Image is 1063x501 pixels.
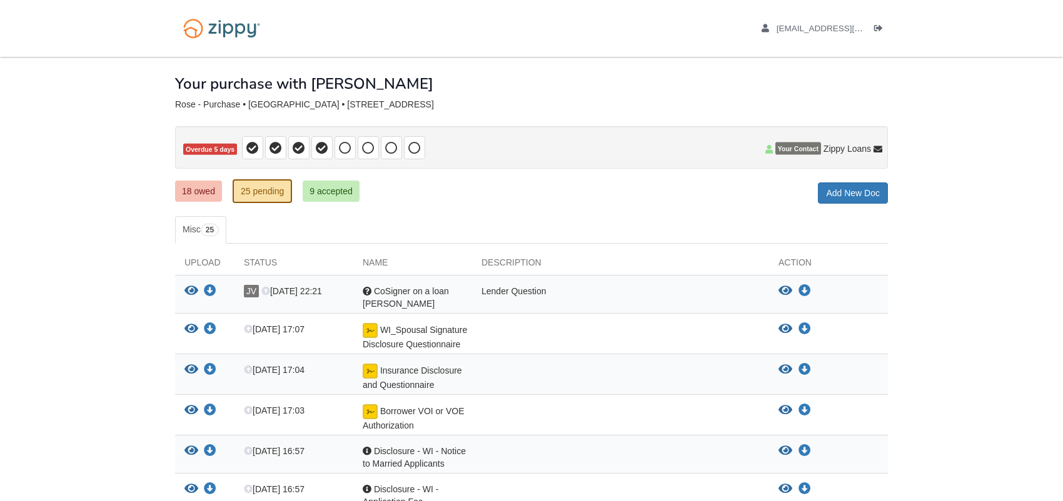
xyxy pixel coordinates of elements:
[799,484,811,494] a: Download Disclosure - WI - Application Fee
[799,286,811,296] a: Download CoSigner on a loan Jonathan
[874,24,888,36] a: Log out
[244,446,305,456] span: [DATE] 16:57
[363,446,466,469] span: Disclosure - WI - Notice to Married Applicants
[175,181,222,202] a: 18 owed
[204,406,216,416] a: Download Borrower VOI or VOE Authorization
[204,365,216,375] a: Download Insurance Disclosure and Questionnaire
[778,404,792,417] button: View Borrower VOI or VOE Authorization
[184,323,198,336] button: View WI_Spousal Signature Disclosure Questionnaire
[201,224,219,236] span: 25
[204,447,216,457] a: Download Disclosure - WI - Notice to Married Applicants
[778,323,792,335] button: View WI_Spousal Signature Disclosure Questionnaire
[363,364,378,379] img: Document fully signed
[184,483,198,496] button: View Disclosure - WI - Application Fee
[184,404,198,417] button: View Borrower VOI or VOE Authorization
[204,325,216,335] a: Download WI_Spousal Signature Disclosure Questionnaire
[303,181,360,202] a: 9 accepted
[778,364,792,376] button: View Insurance Disclosure and Questionnaire
[175,76,433,92] h1: Your purchase with [PERSON_NAME]
[353,256,472,275] div: Name
[244,365,305,375] span: [DATE] 17:04
[175,256,234,275] div: Upload
[244,405,305,415] span: [DATE] 17:03
[261,286,322,296] span: [DATE] 22:21
[363,323,378,338] img: Document fully signed
[769,256,888,275] div: Action
[778,483,792,495] button: View Disclosure - WI - Application Fee
[363,325,467,349] span: WI_Spousal Signature Disclosure Questionnaire
[363,406,464,430] span: Borrower VOI or VOE Authorization
[777,24,920,33] span: haileyroseoctober@gmail.com
[778,285,792,297] button: View CoSigner on a loan Jonathan
[204,485,216,495] a: Download Disclosure - WI - Application Fee
[175,99,888,110] div: Rose - Purchase • [GEOGRAPHIC_DATA] • [STREET_ADDRESS]
[175,216,226,244] a: Misc
[244,484,305,494] span: [DATE] 16:57
[244,285,259,297] span: JV
[183,144,237,156] span: Overdue 5 days
[775,142,821,155] span: Your Contact
[204,287,216,297] a: Download CoSigner on a loan Jonathan
[234,256,353,275] div: Status
[472,256,769,275] div: Description
[175,12,268,44] img: Logo
[184,445,198,458] button: View Disclosure - WI - Notice to Married Applicants
[363,286,449,309] span: CoSigner on a loan [PERSON_NAME]
[778,445,792,457] button: View Disclosure - WI - Notice to Married Applicants
[244,324,305,334] span: [DATE] 17:07
[824,142,871,155] span: Zippy Loans
[184,285,198,298] button: View CoSigner on a loan Jonathan
[799,365,811,375] a: Download Insurance Disclosure and Questionnaire
[762,24,920,36] a: edit profile
[818,182,888,204] a: Add New Doc
[363,365,462,390] span: Insurance Disclosure and Questionnaire
[799,324,811,334] a: Download WI_Spousal Signature Disclosure Questionnaire
[799,446,811,456] a: Download Disclosure - WI - Notice to Married Applicants
[799,405,811,415] a: Download Borrower VOI or VOE Authorization
[184,364,198,377] button: View Insurance Disclosure and Questionnaire
[363,404,378,419] img: Document fully signed
[233,179,292,203] a: 25 pending
[472,285,769,310] div: Lender Question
